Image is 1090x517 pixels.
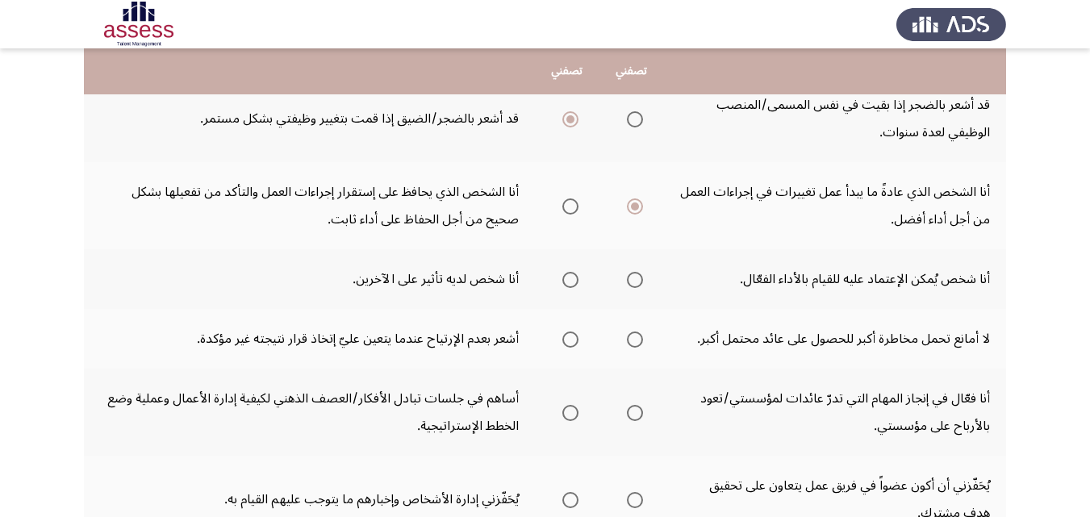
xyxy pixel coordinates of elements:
mat-radio-group: Select an option [556,325,578,352]
img: Assess Talent Management logo [896,2,1006,47]
mat-radio-group: Select an option [556,486,578,513]
mat-radio-group: Select an option [620,105,643,132]
mat-radio-group: Select an option [556,265,578,293]
th: تصفني [599,48,664,94]
td: أشعر بعدم الإرتياح عندما يتعين عليّ إتخاذ قرار نتيجته غير مؤكدة. [84,309,535,369]
mat-radio-group: Select an option [620,192,643,219]
mat-radio-group: Select an option [620,265,643,293]
mat-radio-group: Select an option [556,398,578,426]
td: أنا شخص لديه تأثير على الآخرين. [84,249,535,309]
img: Assessment logo of Potentiality Assessment R2 (EN/AR) [84,2,194,47]
td: أنا الشخص الذي يحافظ على إستقرار إجراءات العمل والتأكد من تفعيلها بشكل صحيح من أجل الحفاظ على أدا... [84,162,535,249]
mat-radio-group: Select an option [556,192,578,219]
td: أنا شخص يُمكن الإعتماد عليه للقيام بالأداء الفعّال. [664,249,1006,309]
mat-radio-group: Select an option [620,325,643,352]
td: قد أشعر بالضجر/الضيق إذا قمت بتغيير وظيفتي بشكل مستمر. [84,75,535,162]
td: أنا الشخص الذي عادةً ما يبدأ عمل تغييرات في إجراءات العمل من أجل أداء أفضل. [664,162,1006,249]
td: أنا فعّال في إنجاز المهام التي تدرّ عائدات لمؤسستي/تعود بالأرباح على مؤسستي. [664,369,1006,456]
th: تصفني [535,48,599,94]
mat-radio-group: Select an option [556,105,578,132]
mat-radio-group: Select an option [620,398,643,426]
td: قد أشعر بالضجر إذا بقيت في نفس المسمى/المنصب الوظيفي لعدة سنوات. [664,75,1006,162]
mat-radio-group: Select an option [620,486,643,513]
td: أساهم في جلسات تبادل الأفكار/العصف الذهني لكيفية إدارة الأعمال وعملية وضع الخطط الإستراتيجية. [84,369,535,456]
td: لا أمانع تحمل مخاطرة أكبر للحصول على عائد محتمل أكبر. [664,309,1006,369]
